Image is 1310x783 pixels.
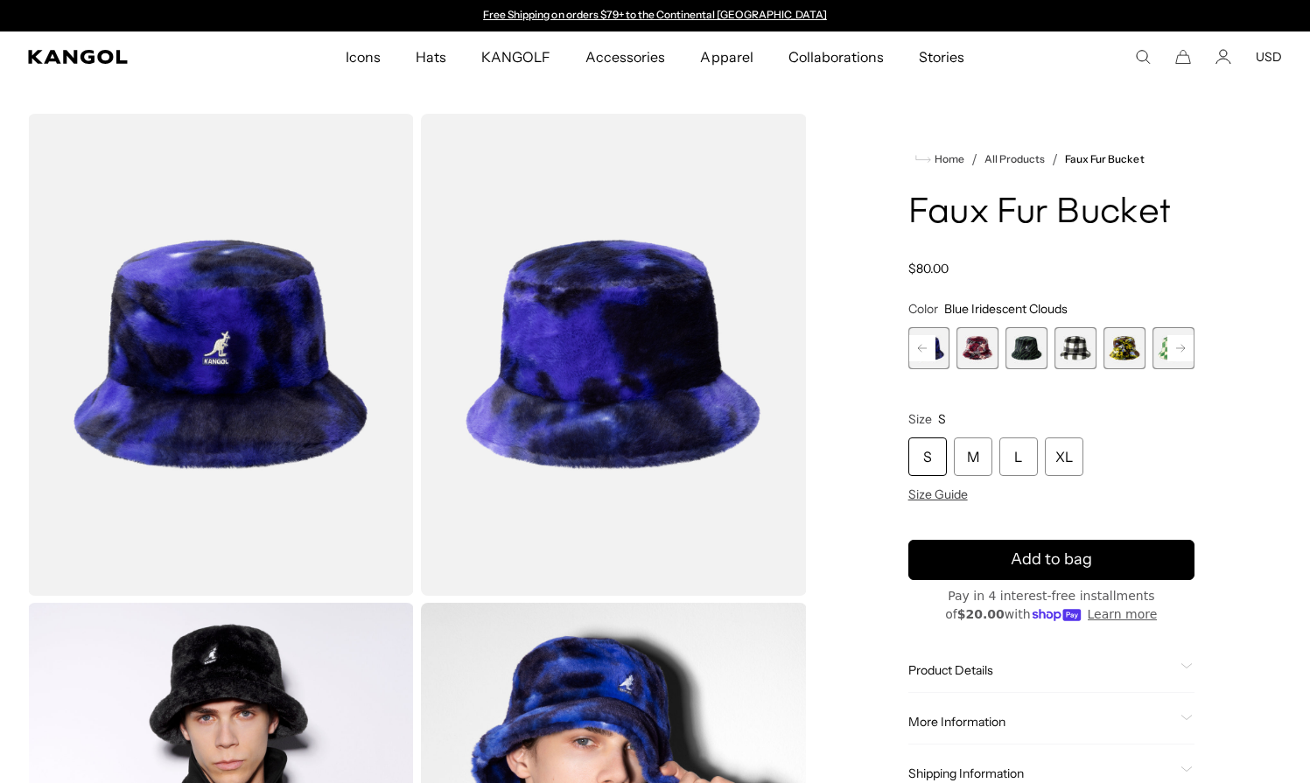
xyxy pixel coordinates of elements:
label: Camo Flower [1103,327,1145,369]
div: Announcement [475,9,836,23]
a: KANGOLF [464,31,568,82]
span: Accessories [585,31,665,82]
a: Stories [901,31,982,82]
button: Cart [1175,49,1191,65]
h1: Faux Fur Bucket [908,194,1194,233]
span: $80.00 [908,261,949,276]
span: Size [908,411,932,427]
span: Size Guide [908,486,968,502]
div: 6 of 12 [1103,327,1145,369]
div: L [999,437,1038,476]
a: Hats [398,31,464,82]
a: Apparel [683,31,770,82]
span: Add to bag [1011,548,1092,571]
span: Hats [416,31,446,82]
span: Apparel [700,31,753,82]
span: Shipping Information [908,766,1173,781]
nav: breadcrumbs [908,149,1194,170]
span: KANGOLF [481,31,550,82]
a: Account [1215,49,1231,65]
a: Kangol [28,50,228,64]
div: 4 of 12 [1005,327,1047,369]
span: More Information [908,714,1173,730]
a: Accessories [568,31,683,82]
li: / [1045,149,1058,170]
span: Home [931,153,964,165]
span: Product Details [908,662,1173,678]
label: Green Check [1152,327,1194,369]
span: Stories [919,31,964,82]
div: 7 of 12 [1152,327,1194,369]
a: Home [915,151,964,167]
li: / [964,149,977,170]
div: M [954,437,992,476]
img: color-blue-iridescent-clouds [421,114,807,596]
span: Blue Iridescent Clouds [944,301,1068,317]
span: Collaborations [788,31,884,82]
button: USD [1256,49,1282,65]
label: Black Check [1054,327,1096,369]
span: Icons [346,31,381,82]
button: Add to bag [908,540,1194,580]
summary: Search here [1135,49,1151,65]
span: S [938,411,946,427]
a: Icons [328,31,398,82]
a: Faux Fur Bucket [1065,153,1144,165]
a: Collaborations [771,31,901,82]
slideshow-component: Announcement bar [475,9,836,23]
span: Color [908,301,938,317]
label: Purple Multi Camo Flower [957,327,999,369]
div: S [908,437,947,476]
label: Blue Iridescent Clouds [908,327,950,369]
div: 3 of 12 [957,327,999,369]
div: 1 of 2 [475,9,836,23]
a: All Products [984,153,1045,165]
img: color-blue-iridescent-clouds [28,114,414,596]
label: Olive Zebra [1005,327,1047,369]
div: XL [1045,437,1083,476]
a: Free Shipping on orders $79+ to the Continental [GEOGRAPHIC_DATA] [483,8,827,21]
div: 2 of 12 [908,327,950,369]
div: 5 of 12 [1054,327,1096,369]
